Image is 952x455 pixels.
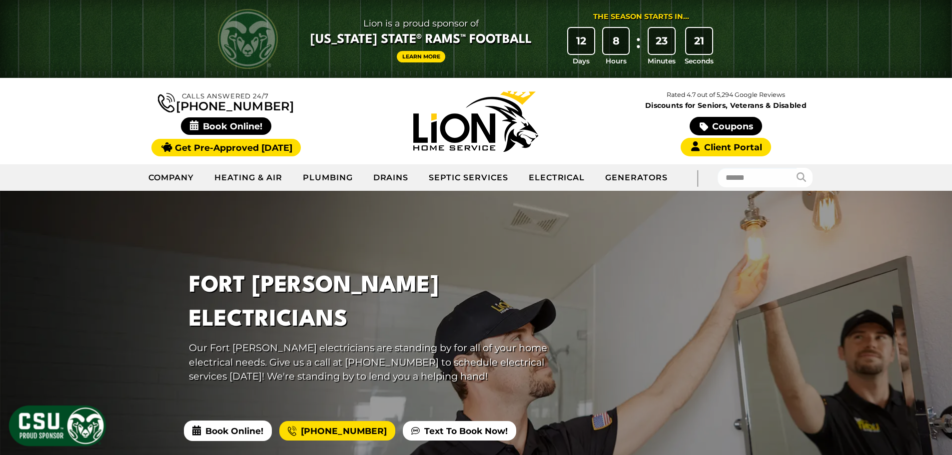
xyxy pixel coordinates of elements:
span: Days [573,56,590,66]
div: 8 [603,28,629,54]
div: 23 [649,28,675,54]
img: CSU Rams logo [218,9,278,69]
a: Learn More [397,51,446,62]
span: Seconds [685,56,714,66]
div: The Season Starts in... [593,11,689,22]
span: Minutes [648,56,676,66]
a: Electrical [519,165,596,190]
div: | [678,164,718,191]
span: Book Online! [184,421,272,441]
h1: Fort [PERSON_NAME] Electricians [189,269,553,336]
a: Heating & Air [204,165,292,190]
a: Text To Book Now! [403,421,516,441]
div: 12 [568,28,594,54]
a: Septic Services [419,165,518,190]
span: Lion is a proud sponsor of [310,15,532,31]
span: Book Online! [181,117,271,135]
p: Rated 4.7 out of 5,294 Google Reviews [601,89,851,100]
p: Our Fort [PERSON_NAME] electricians are standing by for all of your home electrical needs. Give u... [189,341,553,384]
a: [PHONE_NUMBER] [158,91,294,112]
img: CSU Sponsor Badge [7,404,107,448]
div: 21 [686,28,712,54]
div: : [633,28,643,66]
span: Discounts for Seniors, Veterans & Disabled [603,102,849,109]
a: Get Pre-Approved [DATE] [151,139,301,156]
a: Plumbing [293,165,363,190]
a: Client Portal [681,138,771,156]
a: Generators [595,165,678,190]
a: Drains [363,165,419,190]
span: Hours [606,56,627,66]
span: [US_STATE] State® Rams™ Football [310,31,532,48]
img: Lion Home Service [413,91,538,152]
a: Company [138,165,205,190]
a: Coupons [690,117,762,135]
a: [PHONE_NUMBER] [279,421,395,441]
